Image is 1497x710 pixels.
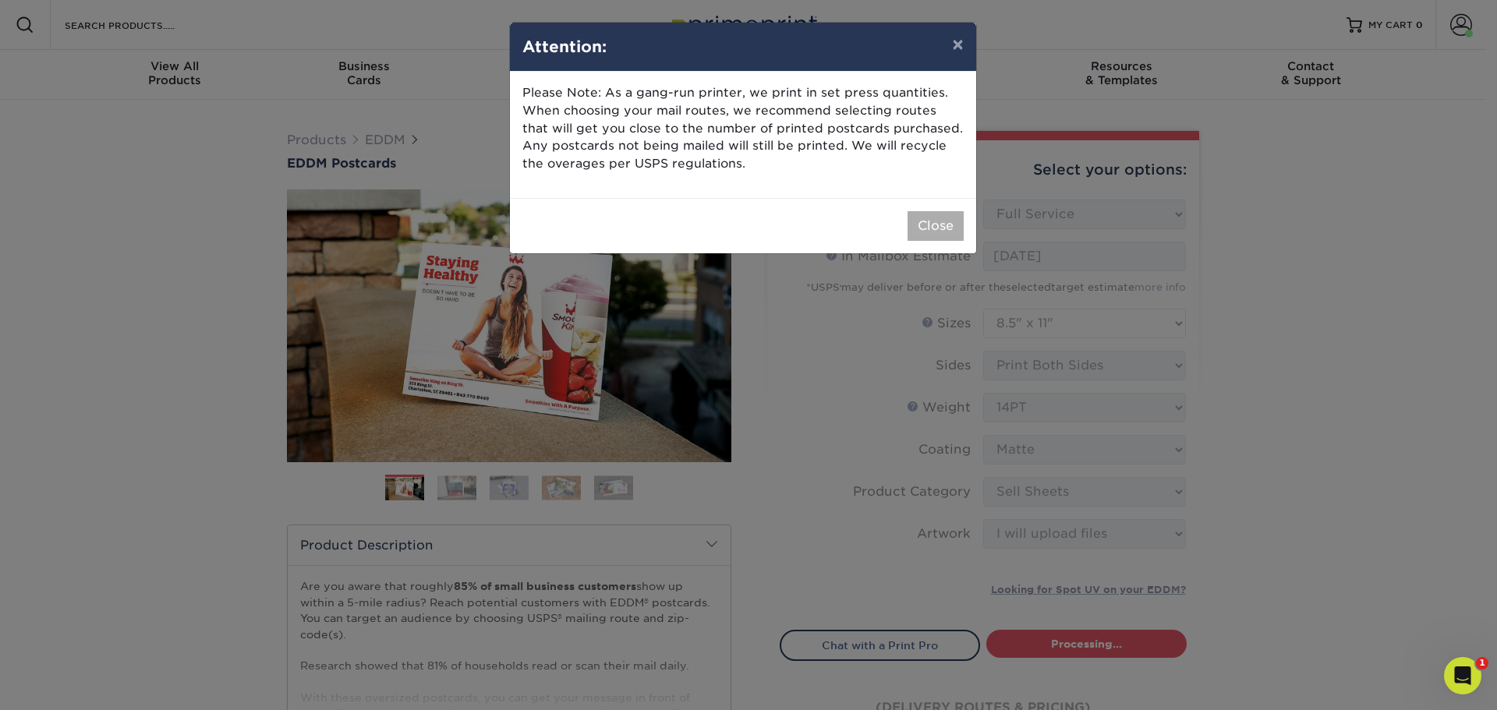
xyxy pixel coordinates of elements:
button: × [940,23,975,66]
span: 1 [1476,657,1488,669]
button: Close [908,211,964,241]
p: Please Note: As a gang-run printer, we print in set press quantities. When choosing your mail rou... [522,84,964,173]
iframe: Intercom live chat [1444,657,1481,694]
h4: Attention: [522,35,964,58]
